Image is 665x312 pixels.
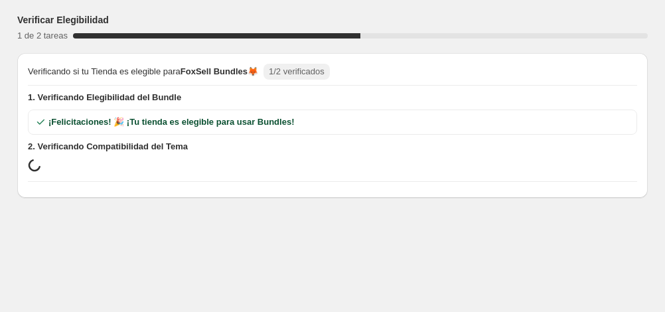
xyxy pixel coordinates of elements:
[17,13,109,27] h3: Verificar Elegibilidad
[181,66,248,76] span: FoxSell Bundles
[17,31,68,40] span: 1 de 2 tareas
[269,66,325,76] span: 1/2 verificados
[48,116,294,129] span: ¡Felicitaciones! 🎉 ¡Tu tienda es elegible para usar Bundles!
[28,91,637,104] span: 1. Verificando Elegibilidad del Bundle
[28,65,258,78] span: Verificando si tu Tienda es elegible para 🦊
[28,140,637,153] span: 2. Verificando Compatibilidad del Tema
